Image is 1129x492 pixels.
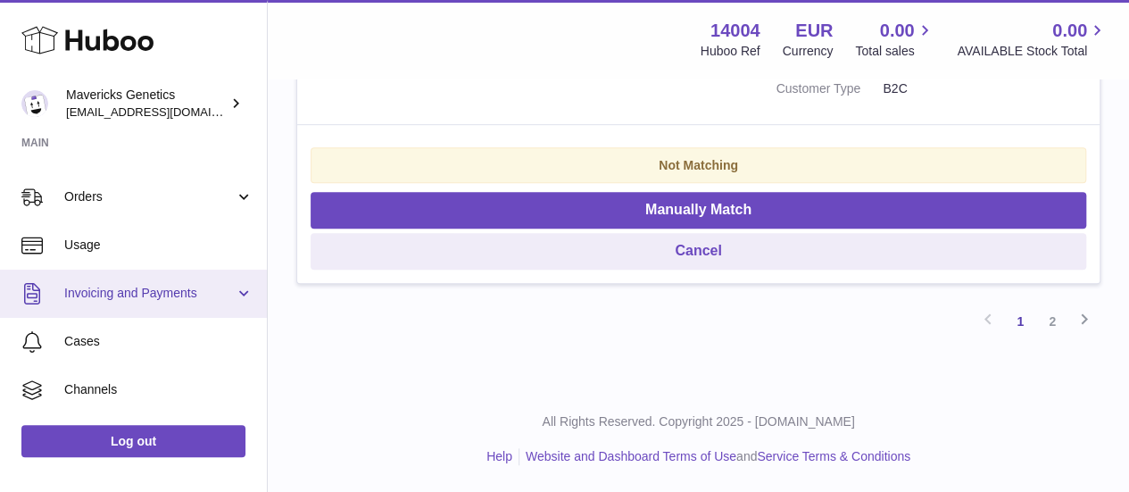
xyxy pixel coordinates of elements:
[64,188,235,205] span: Orders
[282,413,1115,430] p: All Rights Reserved. Copyright 2025 - [DOMAIN_NAME]
[957,19,1108,60] a: 0.00 AVAILABLE Stock Total
[526,449,736,463] a: Website and Dashboard Terms of Use
[783,43,834,60] div: Currency
[66,87,227,121] div: Mavericks Genetics
[519,448,910,465] li: and
[757,449,910,463] a: Service Terms & Conditions
[795,19,833,43] strong: EUR
[21,425,245,457] a: Log out
[1052,19,1087,43] span: 0.00
[1036,305,1068,338] a: 2
[64,381,253,398] span: Channels
[855,19,934,60] a: 0.00 Total sales
[710,19,760,43] strong: 14004
[311,233,1086,270] button: Cancel
[776,80,883,97] dt: Customer Type
[880,19,915,43] span: 0.00
[21,90,48,117] img: internalAdmin-14004@internal.huboo.com
[66,104,262,119] span: [EMAIL_ADDRESS][DOMAIN_NAME]
[883,80,990,97] dd: B2C
[659,158,738,172] strong: Not Matching
[855,43,934,60] span: Total sales
[64,285,235,302] span: Invoicing and Payments
[957,43,1108,60] span: AVAILABLE Stock Total
[64,237,253,254] span: Usage
[701,43,760,60] div: Huboo Ref
[1004,305,1036,338] a: 1
[311,192,1086,229] button: Manually Match
[486,449,512,463] a: Help
[64,333,253,350] span: Cases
